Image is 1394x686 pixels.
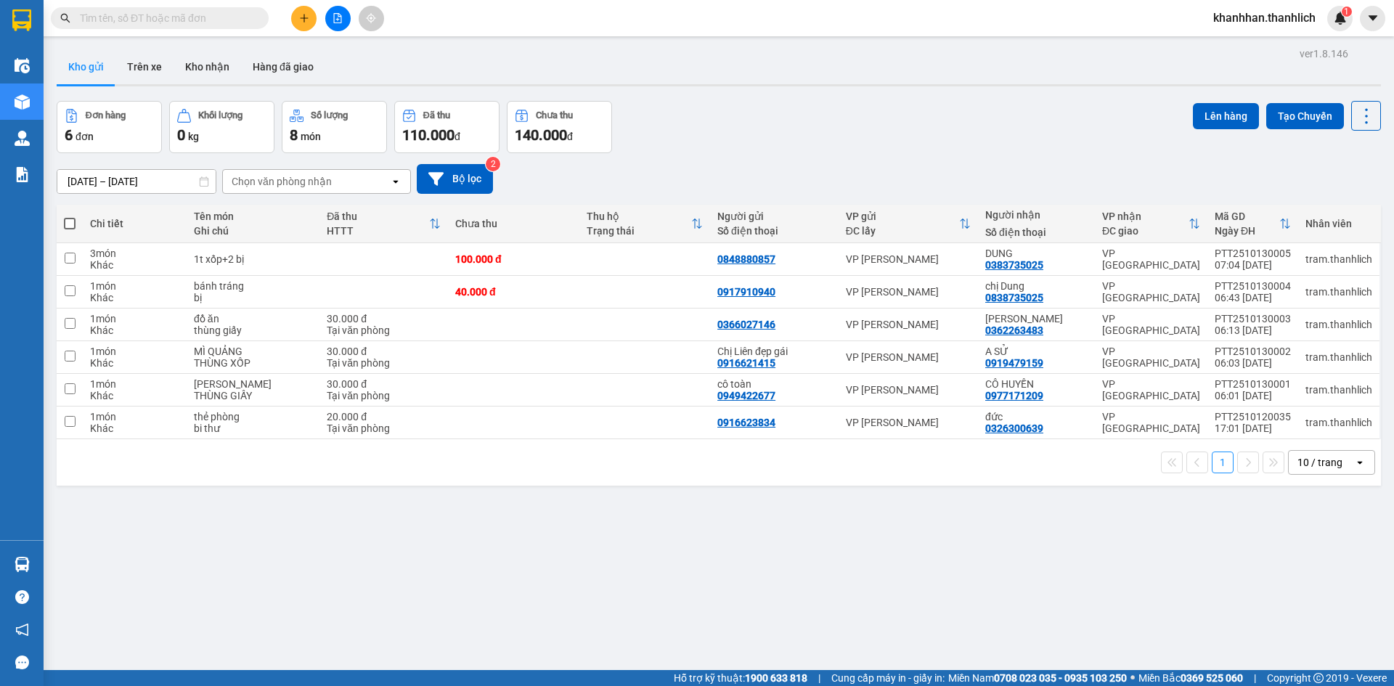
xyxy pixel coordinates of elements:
[1215,259,1291,271] div: 07:04 [DATE]
[717,225,831,237] div: Số điện thoại
[1305,253,1372,265] div: tram.thanhlich
[536,110,573,121] div: Chưa thu
[717,319,775,330] div: 0366027146
[188,131,199,142] span: kg
[333,13,343,23] span: file-add
[831,670,945,686] span: Cung cấp máy in - giấy in:
[717,390,775,401] div: 0949422677
[327,411,441,422] div: 20.000 đ
[15,167,30,182] img: solution-icon
[1305,384,1372,396] div: tram.thanhlich
[674,670,807,686] span: Hỗ trợ kỹ thuật:
[1181,672,1243,684] strong: 0369 525 060
[327,313,441,324] div: 30.000 đ
[717,286,775,298] div: 0917910940
[846,253,971,265] div: VP [PERSON_NAME]
[1215,225,1279,237] div: Ngày ĐH
[455,253,572,265] div: 100.000 đ
[1095,205,1207,243] th: Toggle SortBy
[1102,248,1200,271] div: VP [GEOGRAPHIC_DATA]
[985,390,1043,401] div: 0977171209
[194,280,312,292] div: bánh tráng
[985,226,1088,238] div: Số điện thoại
[1215,357,1291,369] div: 06:03 [DATE]
[327,378,441,390] div: 30.000 đ
[1102,313,1200,336] div: VP [GEOGRAPHIC_DATA]
[1102,211,1189,222] div: VP nhận
[325,6,351,31] button: file-add
[90,346,179,357] div: 1 món
[90,411,179,422] div: 1 món
[76,131,94,142] span: đơn
[455,286,572,298] div: 40.000 đ
[194,292,312,303] div: bị
[15,131,30,146] img: warehouse-icon
[846,225,959,237] div: ĐC lấy
[1215,248,1291,259] div: PTT2510130005
[1305,319,1372,330] div: tram.thanhlich
[194,346,312,357] div: MÌ QUẢNG
[717,357,775,369] div: 0916621415
[90,280,179,292] div: 1 món
[717,253,775,265] div: 0848880857
[359,6,384,31] button: aim
[194,253,312,265] div: 1t xốp+2 bị
[90,422,179,434] div: Khác
[90,390,179,401] div: Khác
[194,378,312,390] div: THANH LONG
[1305,417,1372,428] div: tram.thanhlich
[1344,7,1349,17] span: 1
[587,211,692,222] div: Thu hộ
[1334,12,1347,25] img: icon-new-feature
[402,126,455,144] span: 110.000
[745,672,807,684] strong: 1900 633 818
[15,623,29,637] span: notification
[90,292,179,303] div: Khác
[1215,390,1291,401] div: 06:01 [DATE]
[507,101,612,153] button: Chưa thu140.000đ
[194,211,312,222] div: Tên món
[194,390,312,401] div: THÙNG GIẤY
[327,346,441,357] div: 30.000 đ
[1305,351,1372,363] div: tram.thanhlich
[985,422,1043,434] div: 0326300639
[846,286,971,298] div: VP [PERSON_NAME]
[423,110,450,121] div: Đã thu
[579,205,711,243] th: Toggle SortBy
[194,411,312,422] div: thẻ phòng
[1297,455,1342,470] div: 10 / trang
[90,378,179,390] div: 1 món
[194,422,312,434] div: bi thư
[1130,675,1135,681] span: ⚪️
[985,357,1043,369] div: 0919479159
[1215,324,1291,336] div: 06:13 [DATE]
[327,324,441,336] div: Tại văn phòng
[1102,225,1189,237] div: ĐC giao
[1215,280,1291,292] div: PTT2510130004
[1102,280,1200,303] div: VP [GEOGRAPHIC_DATA]
[1215,292,1291,303] div: 06:43 [DATE]
[717,378,831,390] div: cô toàn
[1313,673,1324,683] span: copyright
[90,324,179,336] div: Khác
[1215,378,1291,390] div: PTT2510130001
[717,211,831,222] div: Người gửi
[1254,670,1256,686] span: |
[994,672,1127,684] strong: 0708 023 035 - 0935 103 250
[587,225,692,237] div: Trạng thái
[717,417,775,428] div: 0916623834
[846,417,971,428] div: VP [PERSON_NAME]
[846,319,971,330] div: VP [PERSON_NAME]
[1215,313,1291,324] div: PTT2510130003
[1102,411,1200,434] div: VP [GEOGRAPHIC_DATA]
[985,209,1088,221] div: Người nhận
[1102,346,1200,369] div: VP [GEOGRAPHIC_DATA]
[327,225,429,237] div: HTTT
[1305,286,1372,298] div: tram.thanhlich
[194,357,312,369] div: THÙNG XỐP
[90,218,179,229] div: Chi tiết
[65,126,73,144] span: 6
[1215,346,1291,357] div: PTT2510130002
[194,324,312,336] div: thùng giấy
[86,110,126,121] div: Đơn hàng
